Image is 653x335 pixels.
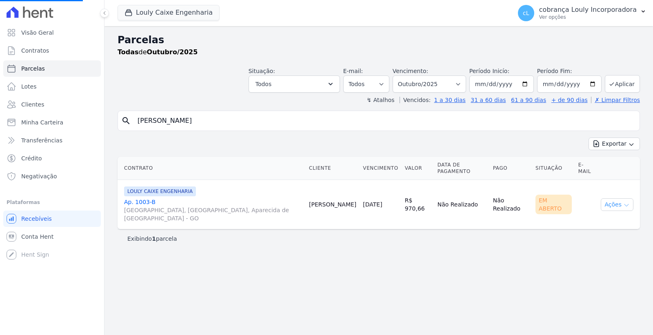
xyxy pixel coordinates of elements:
[118,48,139,56] strong: Todas
[539,14,637,20] p: Ver opções
[469,68,509,74] label: Período Inicío:
[3,78,101,95] a: Lotes
[523,10,529,16] span: cL
[537,67,602,75] label: Período Fim:
[589,138,640,150] button: Exportar
[490,157,532,180] th: Pago
[21,100,44,109] span: Clientes
[591,97,640,103] a: ✗ Limpar Filtros
[21,215,52,223] span: Recebíveis
[152,235,156,242] b: 1
[402,157,434,180] th: Valor
[21,233,53,241] span: Conta Hent
[400,97,431,103] label: Vencidos:
[249,75,340,93] button: Todos
[21,118,63,126] span: Minha Carteira
[21,136,62,144] span: Transferências
[21,172,57,180] span: Negativação
[3,132,101,149] a: Transferências
[21,64,45,73] span: Parcelas
[124,198,302,222] a: Ap. 1003-B[GEOGRAPHIC_DATA], [GEOGRAPHIC_DATA], Aparecida de [GEOGRAPHIC_DATA] - GO
[366,97,394,103] label: ↯ Atalhos
[343,68,363,74] label: E-mail:
[490,180,532,229] td: Não Realizado
[3,24,101,41] a: Visão Geral
[363,201,382,208] a: [DATE]
[124,206,302,222] span: [GEOGRAPHIC_DATA], [GEOGRAPHIC_DATA], Aparecida de [GEOGRAPHIC_DATA] - GO
[147,48,198,56] strong: Outubro/2025
[249,68,275,74] label: Situação:
[601,198,633,211] button: Ações
[118,157,306,180] th: Contrato
[511,2,653,24] button: cL cobrança Louly Incorporadora Ver opções
[3,42,101,59] a: Contratos
[127,235,177,243] p: Exibindo parcela
[539,6,637,14] p: cobrança Louly Incorporadora
[605,75,640,93] button: Aplicar
[21,47,49,55] span: Contratos
[3,96,101,113] a: Clientes
[551,97,588,103] a: + de 90 dias
[535,195,572,214] div: Em Aberto
[434,157,490,180] th: Data de Pagamento
[3,114,101,131] a: Minha Carteira
[3,211,101,227] a: Recebíveis
[575,157,598,180] th: E-mail
[7,197,98,207] div: Plataformas
[118,47,198,57] p: de
[3,229,101,245] a: Conta Hent
[532,157,575,180] th: Situação
[306,180,360,229] td: [PERSON_NAME]
[21,154,42,162] span: Crédito
[21,82,37,91] span: Lotes
[21,29,54,37] span: Visão Geral
[434,97,466,103] a: 1 a 30 dias
[118,33,640,47] h2: Parcelas
[393,68,428,74] label: Vencimento:
[511,97,546,103] a: 61 a 90 dias
[3,60,101,77] a: Parcelas
[402,180,434,229] td: R$ 970,66
[124,186,196,196] span: LOULY CAIXE ENGENHARIA
[360,157,401,180] th: Vencimento
[3,150,101,166] a: Crédito
[118,5,220,20] button: Louly Caixe Engenharia
[306,157,360,180] th: Cliente
[434,180,490,229] td: Não Realizado
[3,168,101,184] a: Negativação
[255,79,271,89] span: Todos
[121,116,131,126] i: search
[471,97,506,103] a: 31 a 60 dias
[133,113,636,129] input: Buscar por nome do lote ou do cliente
